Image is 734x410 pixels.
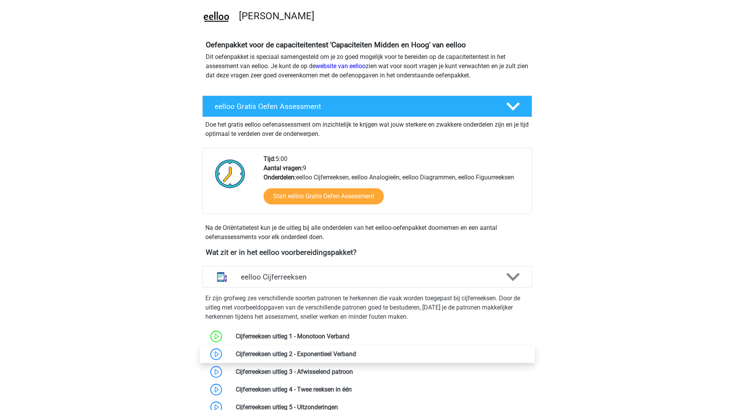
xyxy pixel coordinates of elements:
[202,223,532,242] div: Na de Oriëntatietest kun je de uitleg bij alle onderdelen van het eelloo-oefenpakket doornemen en...
[211,154,250,193] img: Klok
[230,367,532,377] div: Cijferreeksen uitleg 3 - Afwisselend patroon
[202,117,532,139] div: Doe het gratis eelloo oefenassessment om inzichtelijk te krijgen wat jouw sterkere en zwakkere on...
[239,10,526,22] h3: [PERSON_NAME]
[316,62,366,70] a: website van eelloo
[264,164,303,172] b: Aantal vragen:
[205,294,529,321] p: Er zijn grofweg zes verschillende soorten patronen te herkennen die vaak worden toegepast bij cij...
[230,350,532,359] div: Cijferreeksen uitleg 2 - Exponentieel Verband
[258,154,531,214] div: 5:00 9 eelloo Cijferreeksen, eelloo Analogieën, eelloo Diagrammen, eelloo Figuurreeksen
[199,95,535,117] a: eelloo Gratis Oefen Assessment
[264,188,384,204] a: Start eelloo Gratis Oefen Assessment
[203,4,230,31] img: eelloo.png
[206,52,529,80] p: Dit oefenpakket is speciaal samengesteld om je zo goed mogelijk voor te bereiden op de capaciteit...
[264,155,275,162] b: Tijd:
[264,174,296,181] b: Onderdelen:
[215,102,494,111] h4: eelloo Gratis Oefen Assessment
[241,273,493,281] h4: eelloo Cijferreeksen
[212,267,232,287] img: cijferreeksen
[230,332,532,341] div: Cijferreeksen uitleg 1 - Monotoon Verband
[230,385,532,394] div: Cijferreeksen uitleg 4 - Twee reeksen in één
[206,40,466,49] b: Oefenpakket voor de capaciteitentest 'Capaciteiten Midden en Hoog' van eelloo
[206,248,529,257] h4: Wat zit er in het eelloo voorbereidingspakket?
[199,266,535,288] a: cijferreeksen eelloo Cijferreeksen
